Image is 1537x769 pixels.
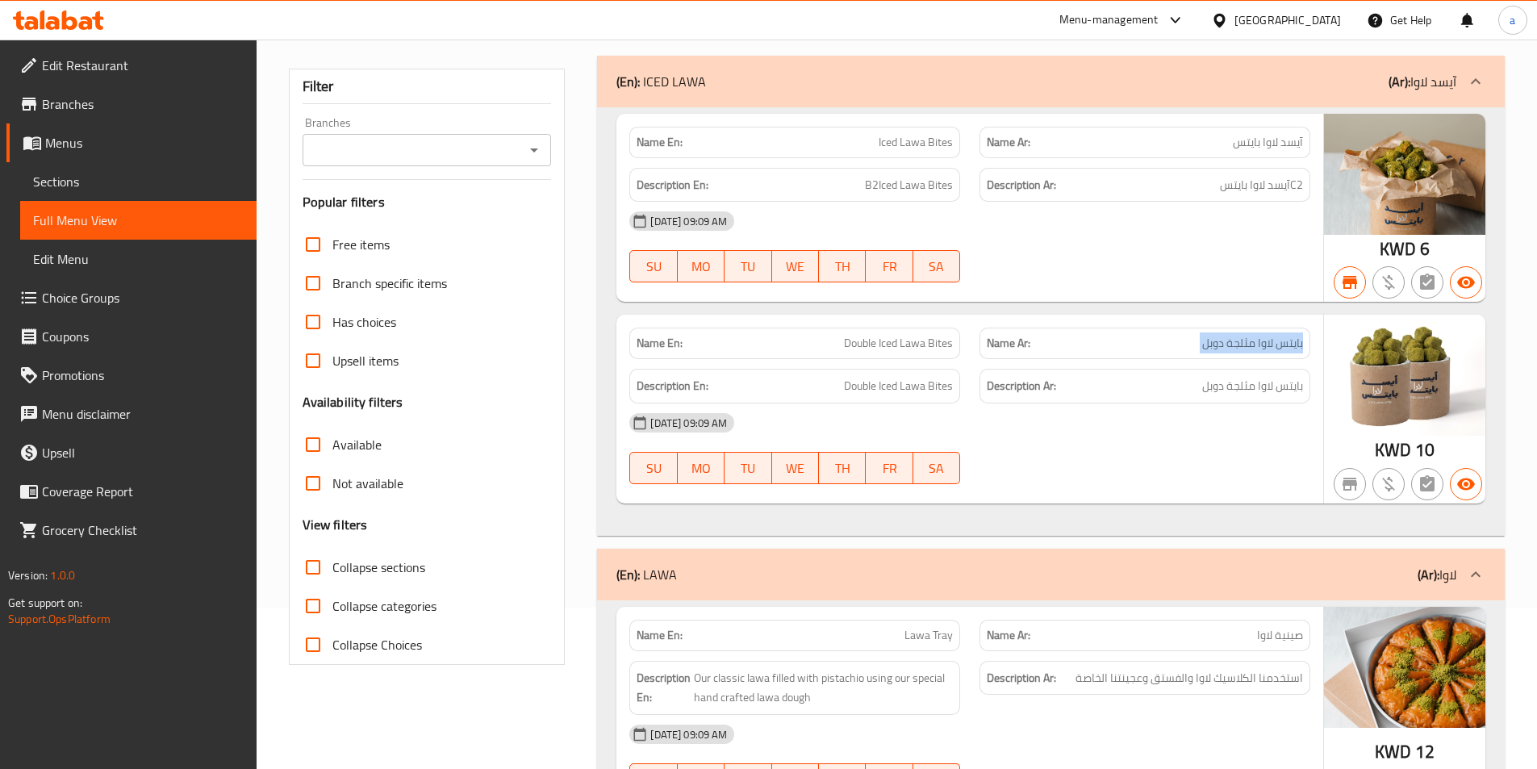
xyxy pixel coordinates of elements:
span: Edit Restaurant [42,56,244,75]
span: بايتس لاوا مثلجة دوبل [1202,335,1303,352]
div: [GEOGRAPHIC_DATA] [1234,11,1341,29]
span: TH [825,255,859,278]
span: Edit Menu [33,249,244,269]
span: FR [872,255,906,278]
strong: Name Ar: [987,335,1030,352]
a: Promotions [6,356,257,395]
span: C2آيسد لاوا بايتس [1220,175,1303,195]
span: Has choices [332,312,396,332]
span: Double Iced Lawa Bites [844,335,953,352]
span: Not available [332,474,403,493]
span: [DATE] 09:09 AM [644,214,733,229]
span: Collapse Choices [332,635,422,654]
button: WE [772,250,819,282]
a: Edit Menu [20,240,257,278]
a: Support.OpsPlatform [8,608,111,629]
h3: Popular filters [303,193,552,211]
a: Sections [20,162,257,201]
div: Menu-management [1059,10,1159,30]
strong: Description Ar: [987,668,1056,688]
a: Full Menu View [20,201,257,240]
span: Grocery Checklist [42,520,244,540]
span: Get support on: [8,592,82,613]
span: 12 [1415,736,1435,767]
span: FR [872,457,906,480]
span: Menus [45,133,244,153]
button: SA [913,452,960,484]
span: آيسد لاوا بايتس [1233,134,1303,151]
span: استخدمنا الكلاسيك لاوا والفستق وعجينتنا الخاصة [1075,668,1303,688]
strong: Name En: [637,134,683,151]
button: Not branch specific item [1334,468,1366,500]
span: Available [332,435,382,454]
span: TH [825,457,859,480]
span: a [1510,11,1515,29]
button: Purchased item [1372,468,1405,500]
span: SA [920,255,954,278]
span: 10 [1415,434,1435,466]
span: [DATE] 09:09 AM [644,727,733,742]
span: Coupons [42,327,244,346]
span: صينية لاوا [1257,627,1303,644]
button: Not has choices [1411,468,1443,500]
span: Collapse sections [332,558,425,577]
span: MO [684,255,718,278]
h3: Availability filters [303,393,403,412]
div: (En): ICED LAWA(Ar):آيسد لاوا [597,107,1505,536]
strong: Name Ar: [987,134,1030,151]
span: B2Iced Lawa Bites [865,175,953,195]
p: لاوا [1418,565,1456,584]
span: WE [779,457,812,480]
span: Double Iced Lawa Bites [844,376,953,396]
b: (Ar): [1389,69,1410,94]
span: Upsell [42,443,244,462]
button: MO [678,250,725,282]
a: Edit Restaurant [6,46,257,85]
a: Menu disclaimer [6,395,257,433]
a: Choice Groups [6,278,257,317]
span: Menu disclaimer [42,404,244,424]
button: TH [819,452,866,484]
strong: Description Ar: [987,175,1056,195]
button: MO [678,452,725,484]
a: Menus [6,123,257,162]
img: mmw_638832479828995798 [1324,114,1485,235]
span: MO [684,457,718,480]
button: SU [629,250,677,282]
span: 6 [1420,233,1430,265]
span: Iced Lawa Bites [879,134,953,151]
button: Available [1450,266,1482,299]
span: WE [779,255,812,278]
span: KWD [1375,736,1411,767]
strong: Description Ar: [987,376,1056,396]
button: FR [866,452,913,484]
button: Open [523,139,545,161]
span: Branches [42,94,244,114]
span: Upsell items [332,351,399,370]
span: SA [920,457,954,480]
strong: Description En: [637,175,708,195]
b: (En): [616,69,640,94]
strong: Name En: [637,627,683,644]
img: mmw_638637893121649087 [1324,315,1485,436]
span: KWD [1380,233,1416,265]
span: TU [731,255,765,278]
span: Branch specific items [332,274,447,293]
button: TH [819,250,866,282]
button: Available [1450,468,1482,500]
span: TU [731,457,765,480]
div: (En): ICED LAWA(Ar):آيسد لاوا [597,56,1505,107]
a: Coverage Report [6,472,257,511]
span: Choice Groups [42,288,244,307]
strong: Name Ar: [987,627,1030,644]
a: Branches [6,85,257,123]
button: TU [725,452,771,484]
button: WE [772,452,819,484]
b: (Ar): [1418,562,1439,587]
a: Coupons [6,317,257,356]
p: LAWA [616,565,677,584]
button: FR [866,250,913,282]
span: Full Menu View [33,211,244,230]
span: KWD [1375,434,1411,466]
span: Free items [332,235,390,254]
